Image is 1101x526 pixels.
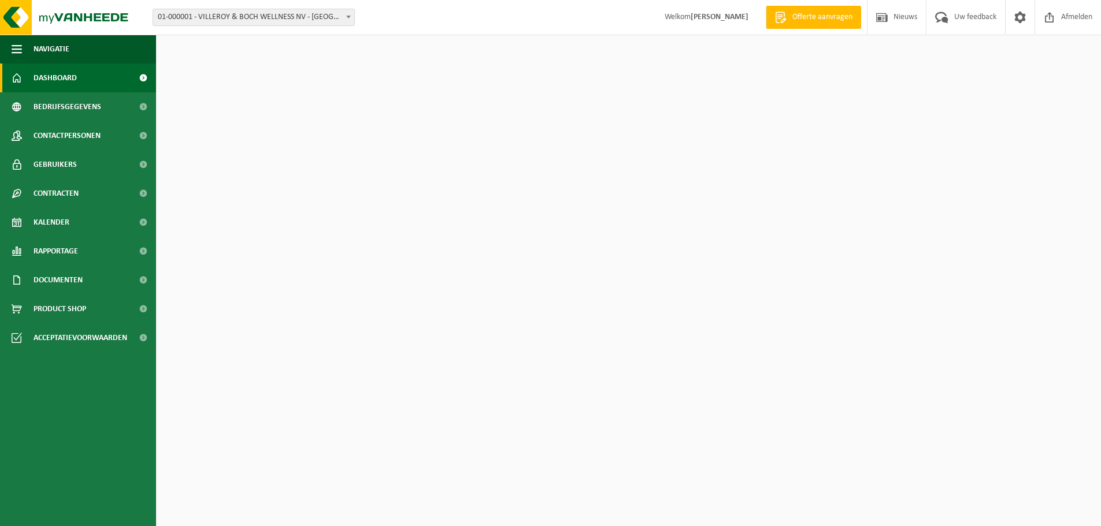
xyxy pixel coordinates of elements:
span: 01-000001 - VILLEROY & BOCH WELLNESS NV - ROESELARE [153,9,354,25]
span: Product Shop [34,294,86,323]
span: 01-000001 - VILLEROY & BOCH WELLNESS NV - ROESELARE [153,9,355,26]
span: Bedrijfsgegevens [34,92,101,121]
span: Rapportage [34,237,78,266]
span: Contracten [34,179,79,208]
strong: [PERSON_NAME] [691,13,748,21]
span: Acceptatievoorwaarden [34,323,127,352]
a: Offerte aanvragen [766,6,861,29]
span: Gebruikers [34,150,77,179]
span: Documenten [34,266,83,294]
span: Navigatie [34,35,69,64]
span: Kalender [34,208,69,237]
span: Contactpersonen [34,121,101,150]
span: Dashboard [34,64,77,92]
span: Offerte aanvragen [789,12,855,23]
